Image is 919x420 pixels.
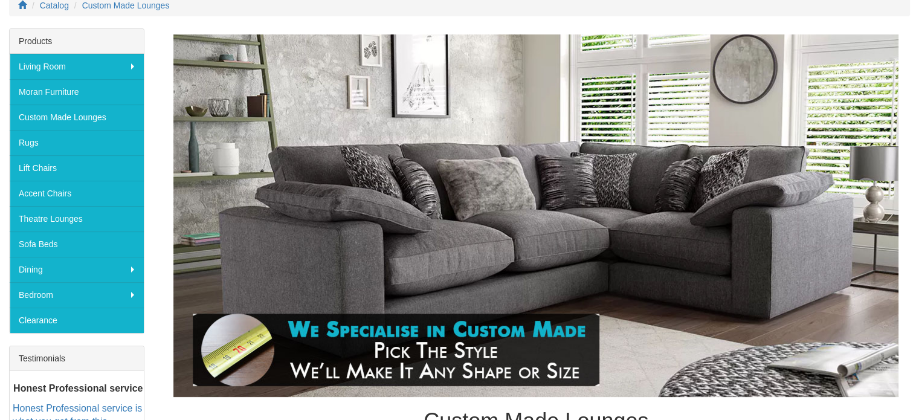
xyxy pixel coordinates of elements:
a: Moran Furniture [10,79,144,105]
a: Bedroom [10,282,144,308]
a: Accent Chairs [10,181,144,206]
a: Sofa Beds [10,231,144,257]
a: Custom Made Lounges [82,1,170,10]
a: Living Room [10,54,144,79]
a: Lift Chairs [10,155,144,181]
a: Dining [10,257,144,282]
b: Honest Professional service [13,383,143,393]
a: Clearance [10,308,144,333]
a: Catalog [40,1,69,10]
a: Rugs [10,130,144,155]
a: Theatre Lounges [10,206,144,231]
img: Custom Made Lounges [173,34,898,397]
div: Testimonials [10,346,144,371]
div: Products [10,29,144,54]
a: Custom Made Lounges [10,105,144,130]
